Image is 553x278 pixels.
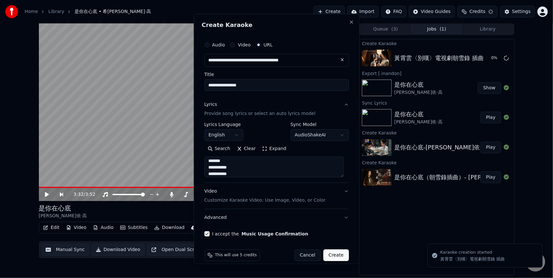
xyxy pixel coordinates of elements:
label: URL [264,43,273,47]
label: I accept the [212,232,308,236]
button: Create [323,249,349,261]
div: Video [204,188,326,204]
label: Audio [212,43,225,47]
label: Lyrics Language [204,122,243,127]
label: Sync Model [291,122,349,127]
h2: Create Karaoke [202,22,351,28]
button: Cancel [294,249,321,261]
button: I accept the [241,232,308,236]
p: Customize Karaoke Video: Use Image, Video, or Color [204,197,326,204]
span: This will use 5 credits [215,253,257,258]
div: LyricsProvide song lyrics or select an auto lyrics model [204,122,349,183]
p: Provide song lyrics or select an auto lyrics model [204,110,316,117]
div: Lyrics [204,101,217,108]
label: Title [204,72,349,77]
button: VideoCustomize Karaoke Video: Use Image, Video, or Color [204,183,349,209]
button: Advanced [204,209,349,226]
button: LyricsProvide song lyrics or select an auto lyrics model [204,96,349,122]
button: Expand [259,144,289,154]
label: Video [238,43,250,47]
button: Clear [234,144,259,154]
button: Search [204,144,234,154]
